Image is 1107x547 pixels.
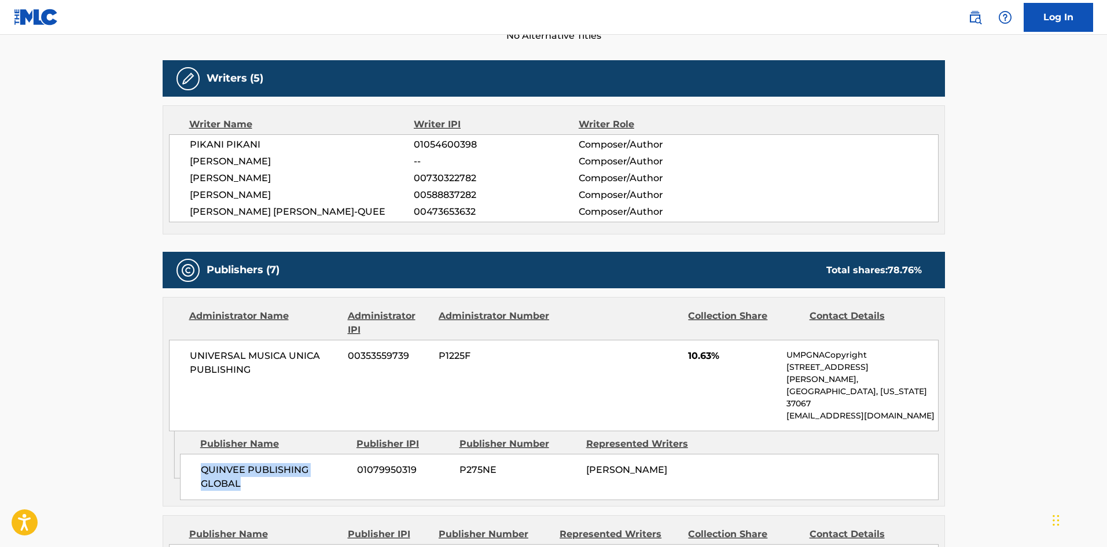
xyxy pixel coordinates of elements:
span: 78.76 % [888,265,922,276]
div: Drag [1053,503,1060,538]
span: [PERSON_NAME] [190,188,414,202]
span: Composer/Author [579,171,729,185]
span: 10.63% [688,349,778,363]
img: MLC Logo [14,9,58,25]
div: Administrator Name [189,309,339,337]
span: P275NE [459,463,578,477]
div: Writer Name [189,118,414,131]
div: Contact Details [810,527,922,541]
div: Writer Role [579,118,729,131]
span: 01054600398 [414,138,578,152]
div: Publisher Name [200,437,348,451]
img: help [998,10,1012,24]
span: [PERSON_NAME] [190,171,414,185]
a: Public Search [963,6,987,29]
div: Collection Share [688,309,800,337]
span: 01079950319 [357,463,451,477]
span: Composer/Author [579,138,729,152]
div: Publisher Number [459,437,578,451]
div: Total shares: [826,263,922,277]
span: 00730322782 [414,171,578,185]
div: Represented Writers [586,437,704,451]
p: [EMAIL_ADDRESS][DOMAIN_NAME] [786,410,937,422]
span: Composer/Author [579,205,729,219]
div: Help [994,6,1017,29]
span: Composer/Author [579,188,729,202]
div: Publisher IPI [348,527,430,541]
span: 00353559739 [348,349,430,363]
h5: Publishers (7) [207,263,279,277]
span: No Alternative Titles [163,29,945,43]
span: Composer/Author [579,155,729,168]
div: Represented Writers [560,527,679,541]
p: [GEOGRAPHIC_DATA], [US_STATE] 37067 [786,386,937,410]
span: PIKANI PIKANI [190,138,414,152]
h5: Writers (5) [207,72,263,85]
img: Publishers [181,263,195,277]
span: P1225F [439,349,551,363]
img: search [968,10,982,24]
div: Publisher IPI [356,437,451,451]
span: [PERSON_NAME] [190,155,414,168]
div: Administrator IPI [348,309,430,337]
span: [PERSON_NAME] [PERSON_NAME]-QUEE [190,205,414,219]
div: Contact Details [810,309,922,337]
p: UMPGNACopyright [786,349,937,361]
div: Collection Share [688,527,800,541]
span: -- [414,155,578,168]
div: Writer IPI [414,118,579,131]
div: Administrator Number [439,309,551,337]
span: QUINVEE PUBLISHING GLOBAL [201,463,348,491]
div: Publisher Number [439,527,551,541]
div: Publisher Name [189,527,339,541]
span: [PERSON_NAME] [586,464,667,475]
span: 00588837282 [414,188,578,202]
iframe: Chat Widget [1049,491,1107,547]
span: UNIVERSAL MUSICA UNICA PUBLISHING [190,349,340,377]
p: [STREET_ADDRESS][PERSON_NAME], [786,361,937,386]
img: Writers [181,72,195,86]
a: Log In [1024,3,1093,32]
span: 00473653632 [414,205,578,219]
